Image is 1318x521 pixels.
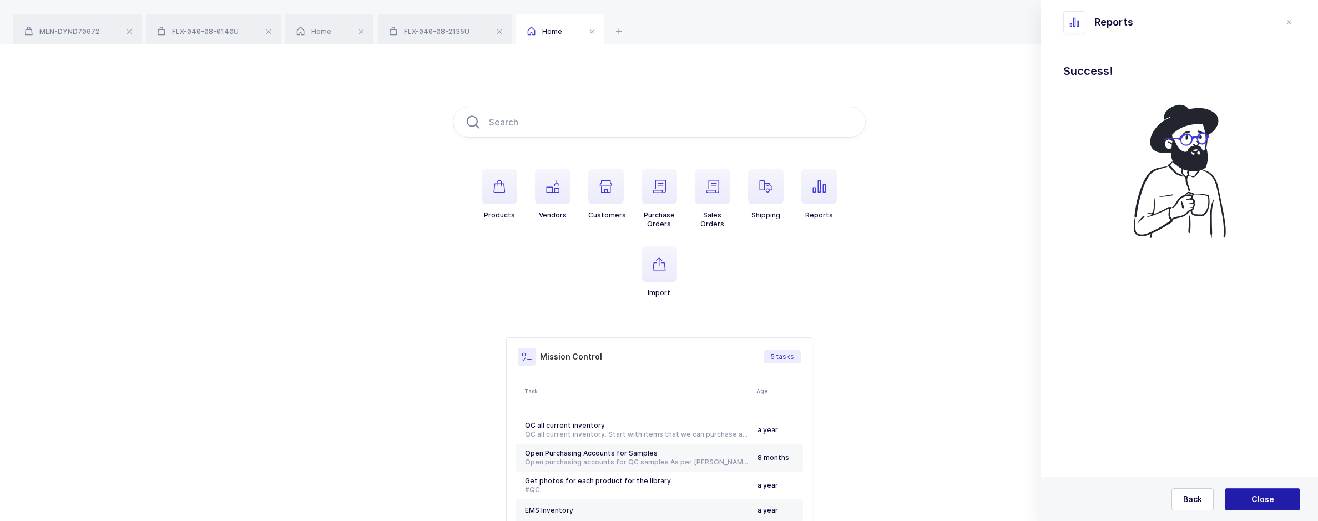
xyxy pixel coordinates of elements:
button: Products [482,169,517,220]
div: Open purchasing accounts for QC samples As per [PERSON_NAME], we had an account with [PERSON_NAME... [525,458,749,467]
span: EMS Inventory [525,506,573,514]
span: MLN-DYND70672 [24,27,99,36]
div: QC all current inventory. Start with items that we can purchase a sample from Schein. #[GEOGRAPHI... [525,430,749,439]
button: Vendors [535,169,570,220]
button: Reports [801,169,837,220]
input: Search [453,107,866,138]
span: a year [758,506,778,514]
span: 8 months [758,453,789,462]
span: a year [758,481,778,489]
span: FLX-040-08-0140U [157,27,239,36]
span: 5 tasks [771,352,794,361]
div: Age [756,387,800,396]
span: a year [758,426,778,434]
span: Get photos for each product for the library [525,477,671,485]
button: SalesOrders [695,169,730,229]
div: #QC [525,485,749,494]
button: Close [1225,488,1300,510]
span: FLX-040-08-2135U [389,27,469,36]
span: Open Purchasing Accounts for Samples [525,449,658,457]
button: PurchaseOrders [642,169,677,229]
span: Close [1251,494,1274,505]
span: Back [1183,494,1202,505]
button: close drawer [1282,16,1296,29]
h3: Mission Control [540,351,602,362]
span: Home [296,27,331,36]
span: Home [527,27,562,36]
span: QC all current inventory [525,421,605,429]
img: coffee.svg [1118,98,1242,244]
button: Back [1171,488,1214,510]
button: Shipping [748,169,784,220]
h1: Success! [1063,62,1296,80]
button: Import [642,246,677,297]
span: Reports [1094,16,1133,29]
button: Customers [588,169,626,220]
div: Task [524,387,750,396]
